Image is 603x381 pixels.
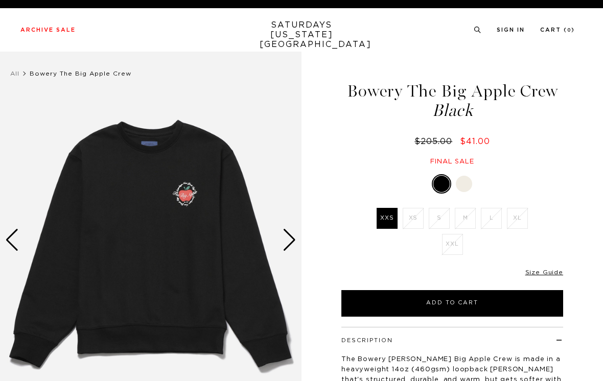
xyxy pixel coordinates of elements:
[260,20,344,50] a: SATURDAYS[US_STATE][GEOGRAPHIC_DATA]
[10,70,19,77] a: All
[377,208,398,229] label: XXS
[283,229,296,251] div: Next slide
[525,269,563,275] a: Size Guide
[497,27,525,33] a: Sign In
[340,102,565,119] span: Black
[567,28,571,33] small: 0
[20,27,76,33] a: Archive Sale
[540,27,575,33] a: Cart (0)
[341,338,393,343] button: Description
[30,70,131,77] span: Bowery The Big Apple Crew
[5,229,19,251] div: Previous slide
[341,290,563,317] button: Add to Cart
[340,157,565,166] div: Final sale
[414,137,456,146] del: $205.00
[340,83,565,119] h1: Bowery The Big Apple Crew
[460,137,490,146] span: $41.00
